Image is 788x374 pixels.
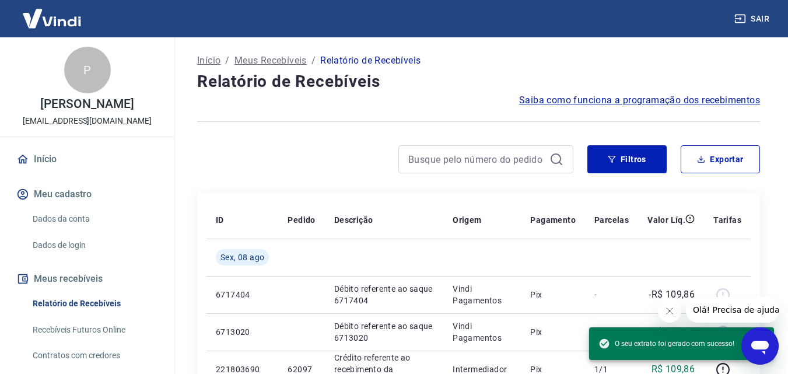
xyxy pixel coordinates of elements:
a: Contratos com credores [28,344,160,368]
p: -R$ 109,86 [649,288,695,302]
p: - [594,326,629,338]
div: P [64,47,111,93]
img: Vindi [14,1,90,36]
p: Descrição [334,214,373,226]
button: Filtros [587,145,667,173]
p: [PERSON_NAME] [40,98,134,110]
a: Relatório de Recebíveis [28,292,160,316]
p: Pix [530,326,576,338]
h4: Relatório de Recebíveis [197,70,760,93]
p: Tarifas [713,214,741,226]
input: Busque pelo número do pedido [408,151,545,168]
p: / [311,54,316,68]
iframe: Mensagem da empresa [686,297,779,323]
iframe: Botão para abrir a janela de mensagens [741,327,779,365]
button: Meus recebíveis [14,266,160,292]
p: ID [216,214,224,226]
p: Vindi Pagamentos [453,320,512,344]
p: Débito referente ao saque 6717404 [334,283,434,306]
button: Meu cadastro [14,181,160,207]
a: Meus Recebíveis [234,54,307,68]
span: Sex, 08 ago [220,251,264,263]
a: Dados de login [28,233,160,257]
p: - [594,289,629,300]
p: [EMAIL_ADDRESS][DOMAIN_NAME] [23,115,152,127]
p: Origem [453,214,481,226]
span: O seu extrato foi gerado com sucesso! [598,338,734,349]
p: Pix [530,289,576,300]
button: Exportar [681,145,760,173]
a: Dados da conta [28,207,160,231]
p: Valor Líq. [647,214,685,226]
a: Início [14,146,160,172]
a: Início [197,54,220,68]
button: Sair [732,8,774,30]
iframe: Fechar mensagem [658,299,681,323]
p: -R$ 223,31 [649,325,695,339]
p: / [225,54,229,68]
span: Olá! Precisa de ajuda? [7,8,98,18]
p: Débito referente ao saque 6713020 [334,320,434,344]
p: Pedido [288,214,315,226]
p: Parcelas [594,214,629,226]
a: Saiba como funciona a programação dos recebimentos [519,93,760,107]
p: Vindi Pagamentos [453,283,512,306]
p: 6713020 [216,326,269,338]
p: Pagamento [530,214,576,226]
p: 6717404 [216,289,269,300]
a: Recebíveis Futuros Online [28,318,160,342]
p: Relatório de Recebíveis [320,54,421,68]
